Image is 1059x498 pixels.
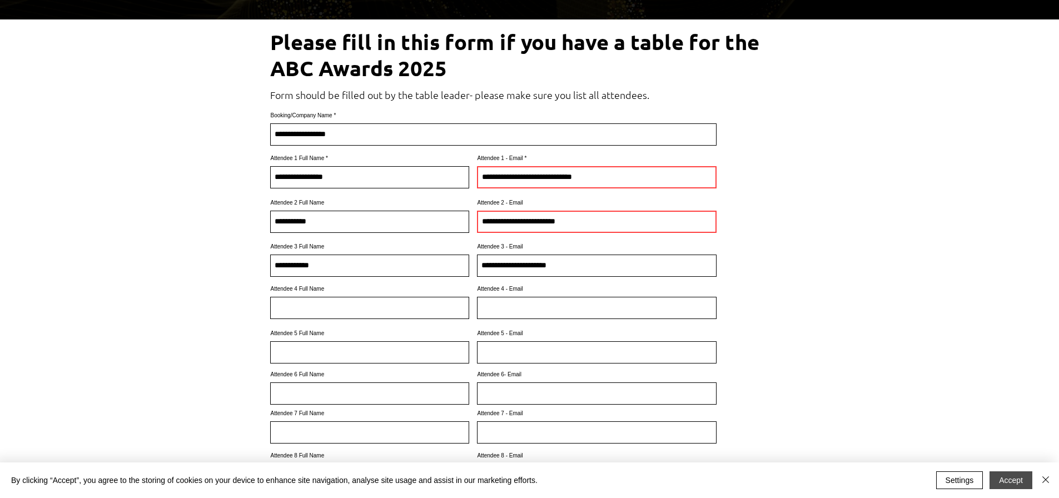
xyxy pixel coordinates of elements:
label: Attendee 8 - Email [477,453,717,459]
span: By clicking “Accept”, you agree to the storing of cookies on your device to enhance site navigati... [11,475,538,485]
button: Close [1039,471,1052,489]
label: Attendee 1 - Email [477,156,717,161]
label: Attendee 3 Full Name [270,244,469,250]
label: Attendee 2 Full Name [270,200,469,206]
label: Attendee 7 - Email [477,411,717,416]
label: Attendee 4 - Email [477,286,717,292]
button: Settings [936,471,983,489]
label: Attendee 5 - Email [477,331,717,336]
label: Attendee 2 - Email [477,200,717,206]
button: Accept [990,471,1032,489]
label: Attendee 4 Full Name [270,286,469,292]
label: Attendee 6 Full Name [270,372,469,377]
img: Close [1039,473,1052,486]
label: Attendee 3 - Email [477,244,717,250]
label: Attendee 5 Full Name [270,331,469,336]
label: Attendee 8 Full Name [270,453,469,459]
span: Please fill in this form if you have a table for the ABC Awards 2025 [270,29,759,81]
label: Attendee 6- Email [477,372,717,377]
label: Booking/Company Name [270,113,717,118]
label: Attendee 7 Full Name [270,411,469,416]
label: Attendee 1 Full Name [270,156,469,161]
span: Form should be filled out by the table leader- please make sure you list all attendees. [270,88,649,101]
